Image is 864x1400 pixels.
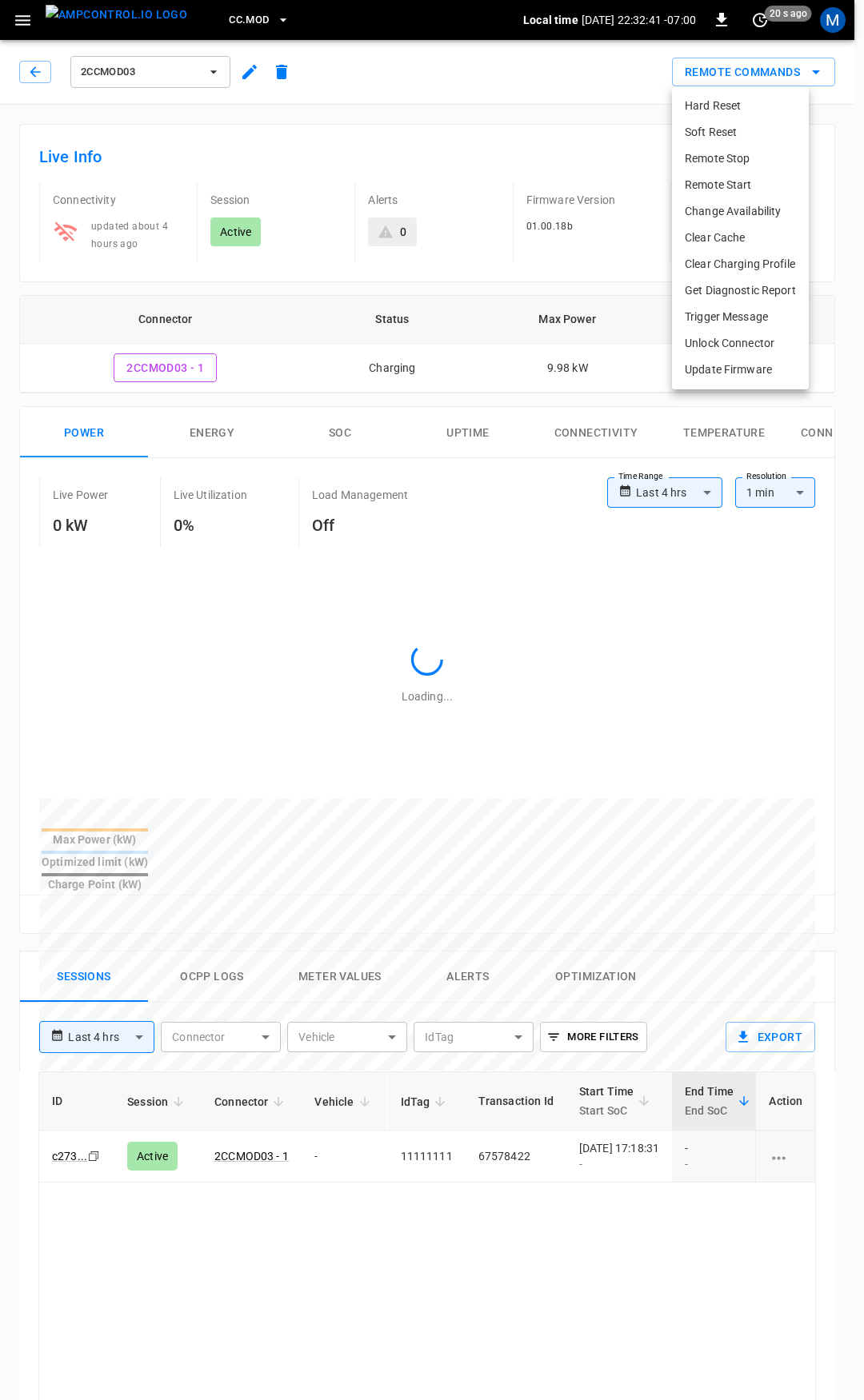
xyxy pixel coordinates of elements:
[672,304,809,330] li: Trigger Message
[672,277,809,304] li: Get Diagnostic Report
[672,146,809,172] li: Remote Stop
[672,251,809,277] li: Clear Charging Profile
[672,119,809,146] li: Soft Reset
[672,357,809,383] li: Update Firmware
[672,198,809,225] li: Change Availability
[672,172,809,198] li: Remote Start
[672,93,809,119] li: Hard Reset
[672,225,809,251] li: Clear Cache
[672,330,809,357] li: Unlock Connector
